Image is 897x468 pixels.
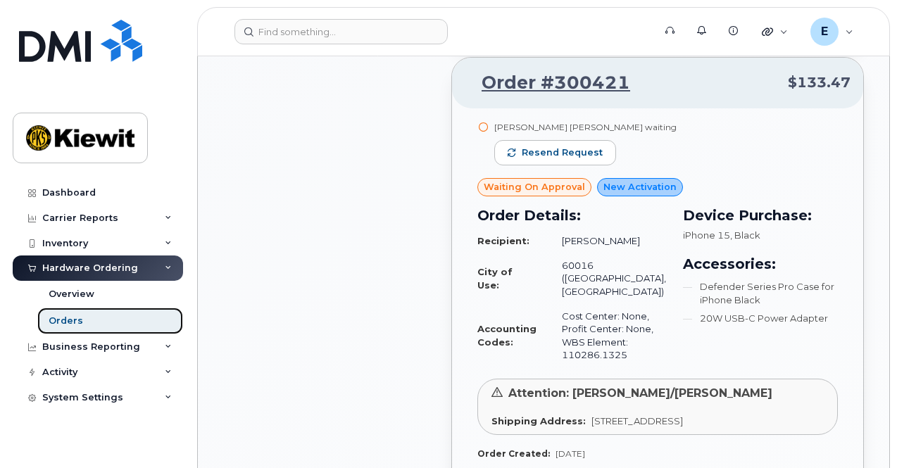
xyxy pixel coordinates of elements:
span: New Activation [603,180,677,194]
div: [PERSON_NAME] [PERSON_NAME] waiting [494,121,677,133]
span: $133.47 [788,72,851,93]
div: Quicklinks [752,18,798,46]
span: , Black [730,229,760,241]
span: iPhone 15 [683,229,730,241]
strong: Shipping Address: [491,415,586,426]
td: [PERSON_NAME] [549,229,666,253]
span: Attention: [PERSON_NAME]/[PERSON_NAME] [508,386,772,400]
div: Emilio.Gutierrez [801,18,863,46]
button: Resend request [494,140,616,165]
input: Find something... [234,19,448,44]
h3: Accessories: [683,253,838,274]
span: E [821,23,828,40]
h3: Order Details: [477,205,666,226]
li: 20W USB-C Power Adapter [683,312,838,325]
h3: Device Purchase: [683,205,838,226]
span: Waiting On Approval [484,180,585,194]
strong: Accounting Codes: [477,323,537,348]
iframe: Messenger Launcher [836,407,886,457]
li: Defender Series Pro Case for iPhone Black [683,280,838,306]
span: [DATE] [556,448,585,459]
a: Order #300421 [465,70,630,96]
td: Cost Center: None, Profit Center: None, WBS Element: 110286.1325 [549,304,666,367]
td: 60016 ([GEOGRAPHIC_DATA], [GEOGRAPHIC_DATA]) [549,253,666,304]
span: [STREET_ADDRESS] [591,415,683,426]
span: Resend request [522,146,603,159]
strong: Order Created: [477,448,550,459]
strong: Recipient: [477,235,529,246]
strong: City of Use: [477,266,513,291]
